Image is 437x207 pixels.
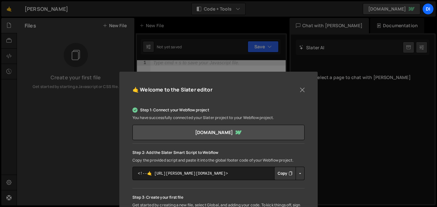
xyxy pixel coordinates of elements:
p: Step 1: Connect your Webflow project [132,106,305,114]
a: [DOMAIN_NAME] [132,125,305,140]
p: Step 2: Add the Slater Smart Script to Webflow [132,149,305,156]
textarea: <!--🤙 [URL][PERSON_NAME][DOMAIN_NAME]> <script>document.addEventListener("DOMContentLoaded", func... [132,167,305,180]
p: Copy the provided script and paste it into the global footer code of your Webflow project. [132,156,305,164]
button: Copy [274,167,296,180]
p: Step 3: Create your first file [132,194,305,201]
div: Button group with nested dropdown [274,167,305,180]
a: Di [422,3,434,15]
p: You have successfully connected your Slater project to your Webflow project. [132,114,305,122]
h5: 🤙 Welcome to the Slater editor [132,85,212,95]
button: Close [298,85,307,95]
